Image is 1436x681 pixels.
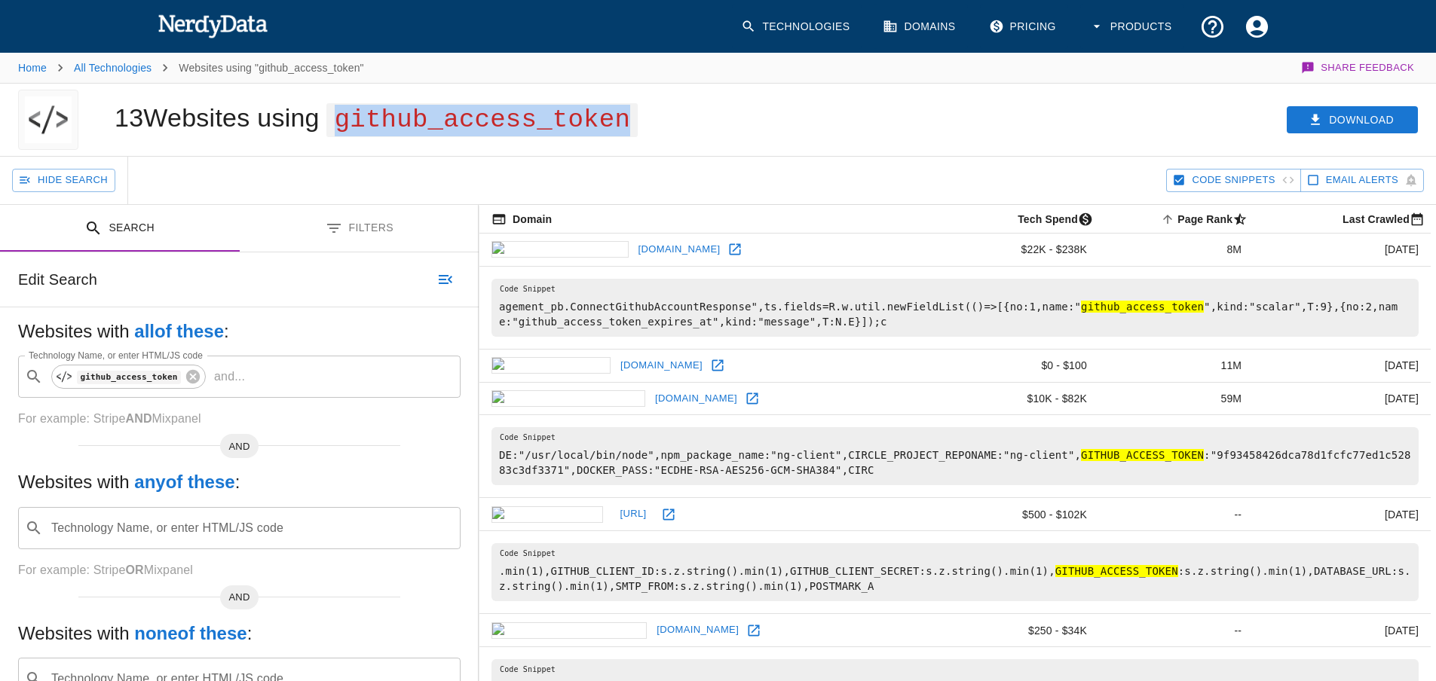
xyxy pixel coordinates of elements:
a: Open chezmoi.io in new window [706,354,729,377]
a: Technologies [732,5,862,49]
button: Get email alerts with newly found website results. Click to enable. [1300,169,1424,192]
h1: 13 Websites using [115,103,638,132]
a: Open 1winorama.com in new window [741,387,764,410]
a: Open adscan.ai in new window [657,503,680,526]
button: Account Settings [1235,5,1279,49]
a: Open codeium.com in new window [724,238,746,261]
td: 8M [1099,234,1254,267]
a: Home [18,62,47,74]
span: Hide Code Snippets [1192,172,1275,189]
b: none of these [134,623,246,643]
b: all of these [134,321,224,341]
span: Most recent date this website was successfully crawled [1323,210,1431,228]
img: allinonedev.com icon [491,622,647,639]
h5: Websites with : [18,319,461,344]
td: [DATE] [1254,234,1431,267]
code: github_access_token [77,371,181,383]
a: [DOMAIN_NAME] [617,354,706,377]
button: Filters [240,205,479,252]
p: and ... [208,368,251,386]
button: Products [1080,5,1184,49]
button: Share Feedback [1299,53,1418,83]
span: AND [220,590,259,605]
h6: Edit Search [18,267,97,292]
button: Hide Search [12,169,115,192]
a: [DOMAIN_NAME] [635,238,724,261]
span: The estimated minimum and maximum annual tech spend each webpage has, based on the free, freemium... [998,210,1099,228]
b: any of these [134,472,234,492]
td: -- [1099,614,1254,647]
span: github_access_token [326,103,638,137]
td: $500 - $102K [935,498,1099,531]
span: AND [220,439,259,454]
button: Download [1287,106,1418,134]
p: For example: Stripe Mixpanel [18,410,461,428]
td: $250 - $34K [935,614,1099,647]
b: OR [125,563,143,576]
button: Support and Documentation [1190,5,1235,49]
div: github_access_token [51,365,206,389]
span: A page popularity ranking based on a domain's backlinks. Smaller numbers signal more popular doma... [1158,210,1254,228]
td: 11M [1099,349,1254,382]
span: Get email alerts with newly found website results. Click to enable. [1326,172,1398,189]
button: Hide Code Snippets [1166,169,1300,192]
td: [DATE] [1254,614,1431,647]
h5: Websites with : [18,621,461,646]
img: chezmoi.io icon [491,357,611,374]
td: $10K - $82K [935,382,1099,415]
pre: .min(1),GITHUB_CLIENT_ID:s.z.string().min(1),GITHUB_CLIENT_SECRET:s.z.string().min(1), :s.z.strin... [491,543,1419,601]
img: NerdyData.com [158,11,268,41]
a: Open allinonedev.com in new window [742,619,765,642]
a: [DOMAIN_NAME] [653,618,742,642]
a: [URL] [609,502,657,526]
img: 1winorama.com icon [491,390,645,407]
label: Technology Name, or enter HTML/JS code [29,349,203,362]
td: $0 - $100 [935,349,1099,382]
span: The registered domain name (i.e. "nerdydata.com"). [491,210,552,228]
pre: DE:"/usr/local/bin/node",npm_package_name:"ng-client",CIRCLE_PROJECT_REPONAME:"ng-client", :"9f93... [491,427,1419,485]
td: 59M [1099,382,1254,415]
img: "github_access_token" logo [25,90,72,150]
a: Pricing [980,5,1068,49]
hl: github_access_token [1081,301,1204,313]
a: All Technologies [74,62,152,74]
hl: GITHUB_ACCESS_TOKEN [1055,565,1178,577]
hl: GITHUB_ACCESS_TOKEN [1081,449,1204,461]
td: [DATE] [1254,498,1431,531]
pre: agement_pb.ConnectGithubAccountResponse",ts.fields=R.w.util.newFieldList(()=>[{no:1,name:" ",kind... [491,279,1419,337]
td: -- [1099,498,1254,531]
td: $22K - $238K [935,234,1099,267]
a: [DOMAIN_NAME] [651,387,741,411]
td: [DATE] [1254,349,1431,382]
b: AND [125,412,152,425]
p: For example: Stripe Mixpanel [18,561,461,579]
img: codeium.com icon [491,241,629,258]
p: Websites using "github_access_token" [179,60,363,75]
img: adscan.ai icon [491,506,603,523]
td: [DATE] [1254,382,1431,415]
nav: breadcrumb [18,53,364,83]
a: Domains [874,5,967,49]
h5: Websites with : [18,470,461,494]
